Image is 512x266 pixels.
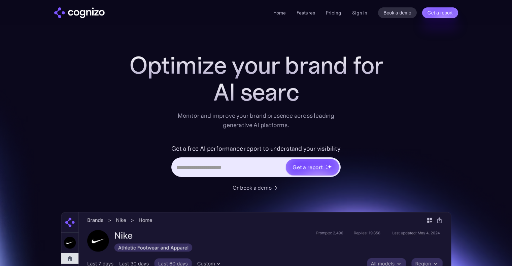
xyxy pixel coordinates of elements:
a: Pricing [326,10,341,16]
form: Hero URL Input Form [171,143,341,180]
img: cognizo logo [54,7,105,18]
a: Home [273,10,286,16]
img: star [328,164,332,169]
a: Get a reportstarstarstar [285,158,340,176]
a: Features [297,10,315,16]
a: Get a report [422,7,458,18]
a: Book a demo [378,7,417,18]
img: star [326,167,328,169]
a: Sign in [352,9,367,17]
a: Or book a demo [233,184,280,192]
label: Get a free AI performance report to understand your visibility [171,143,341,154]
h1: Optimize your brand for [122,52,391,79]
img: star [326,165,327,166]
div: Get a report [293,163,323,171]
a: home [54,7,105,18]
div: Monitor and improve your brand presence across leading generative AI platforms. [173,111,339,130]
div: AI searc [122,79,391,106]
div: Or book a demo [233,184,272,192]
